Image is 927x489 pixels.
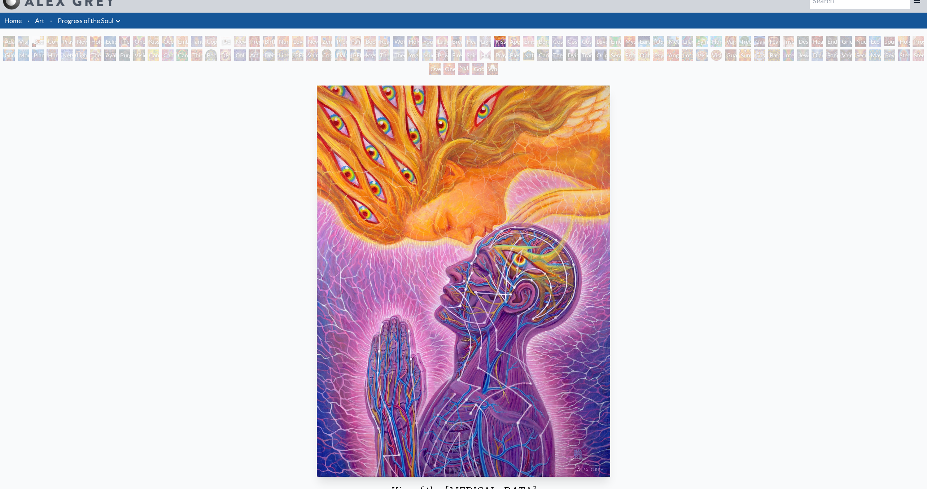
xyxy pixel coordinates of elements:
[191,36,202,47] div: Tantra
[725,49,736,61] div: Guardian of Infinite Vision
[739,36,751,47] div: Tree & Person
[523,49,534,61] div: Nature of Mind
[840,36,852,47] div: Grieving
[18,49,29,61] div: Monochord
[350,36,361,47] div: Family
[4,17,22,25] a: Home
[263,49,275,61] div: Deities & Demons Drinking from the Milky Pool
[32,36,44,47] div: Body, Mind, Spirit
[682,36,693,47] div: Lilacs
[682,49,693,61] div: Spectral Lotus
[292,49,303,61] div: [PERSON_NAME]
[609,49,621,61] div: Seraphic Transport Docking on the Third Eye
[61,36,73,47] div: Praying
[812,36,823,47] div: Headache
[913,36,924,47] div: Prostration
[638,49,650,61] div: Ophanic Eyelash
[393,36,405,47] div: Wonder
[436,36,448,47] div: Laughing Man
[220,36,231,47] div: [DEMOGRAPHIC_DATA] Embryo
[566,36,578,47] div: Cosmic Artist
[379,36,390,47] div: Reading
[234,36,246,47] div: Newborn
[18,36,29,47] div: Visionary Origin of Language
[472,63,484,75] div: Godself
[61,49,73,61] div: Networks
[277,49,289,61] div: Liberation Through Seeing
[739,49,751,61] div: Sunyata
[696,49,708,61] div: Vision Crystal
[249,49,260,61] div: Dissectional Art for Tool's Lateralus CD
[119,36,130,47] div: The Kiss
[148,36,159,47] div: Kissing
[277,36,289,47] div: Nursing
[725,36,736,47] div: Vajra Horse
[148,49,159,61] div: Cannabis Mudra
[898,49,910,61] div: Steeplehead 1
[566,49,578,61] div: Dying
[855,36,866,47] div: Nuclear Crucifixion
[119,49,130,61] div: Purging
[176,36,188,47] div: Embracing
[176,49,188,61] div: Cannabacchus
[47,49,58,61] div: Human Geometry
[162,36,174,47] div: Ocean of Love Bliss
[407,36,419,47] div: Holy Family
[552,49,563,61] div: The Soul Finds It's Way
[350,49,361,61] div: [PERSON_NAME]
[306,49,318,61] div: Vajra Guru
[840,49,852,61] div: Vajra Being
[364,49,376,61] div: Mystic Eye
[364,36,376,47] div: Boo-boo
[451,49,462,61] div: Firewalking
[624,49,635,61] div: Fractal Eyes
[133,49,145,61] div: Vision Tree
[595,49,607,61] div: Original Face
[797,36,809,47] div: Despair
[220,49,231,61] div: DMT - The Spirit Molecule
[826,36,838,47] div: Endarkenment
[667,49,679,61] div: Angel Skin
[205,49,217,61] div: Body/Mind as a Vibratory Field of Energy
[407,49,419,61] div: Yogi & the Möbius Sphere
[595,36,607,47] div: Love is a Cosmic Force
[321,36,332,47] div: Zena Lotus
[913,49,924,61] div: Steeplehead 2
[133,36,145,47] div: One Taste
[422,36,433,47] div: Young & Old
[667,36,679,47] div: Metamorphosis
[653,49,664,61] div: Psychomicrograph of a Fractal Paisley Cherub Feather Tip
[812,49,823,61] div: Diamond Being
[47,36,58,47] div: Contemplation
[90,49,101,61] div: The Shulgins and their Alchemical Angels
[429,63,441,75] div: Oversoul
[379,49,390,61] div: The Seer
[480,36,491,47] div: Lightweaver
[609,36,621,47] div: Emerald Grail
[638,36,650,47] div: Earth Energies
[249,36,260,47] div: Pregnancy
[710,49,722,61] div: Vision Crystal Tondo
[783,36,794,47] div: Insomnia
[3,49,15,61] div: Glimpsing the Empyrean
[317,86,610,477] img: Kiss-of-the-Muse-2011-Alex-Grey-watermarked.jpg
[537,49,549,61] div: Caring
[581,49,592,61] div: Transfiguration
[624,36,635,47] div: Mysteriosa 2
[783,49,794,61] div: Interbeing
[710,36,722,47] div: Humming Bird
[508,49,520,61] div: Blessing Hand
[465,49,477,61] div: Spirit Animates the Flesh
[292,36,303,47] div: Love Circuit
[754,49,765,61] div: Cosmic Elf
[32,49,44,61] div: Planetary Prayers
[436,49,448,61] div: Power to the Peaceful
[826,49,838,61] div: Song of Vajra Being
[393,49,405,61] div: Theologue
[25,13,32,29] li: ·
[335,49,347,61] div: Dalai Lama
[552,36,563,47] div: Cosmic Creativity
[90,36,101,47] div: Holy Grail
[869,36,881,47] div: Eco-Atlas
[494,36,506,47] div: Kiss of the [MEDICAL_DATA]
